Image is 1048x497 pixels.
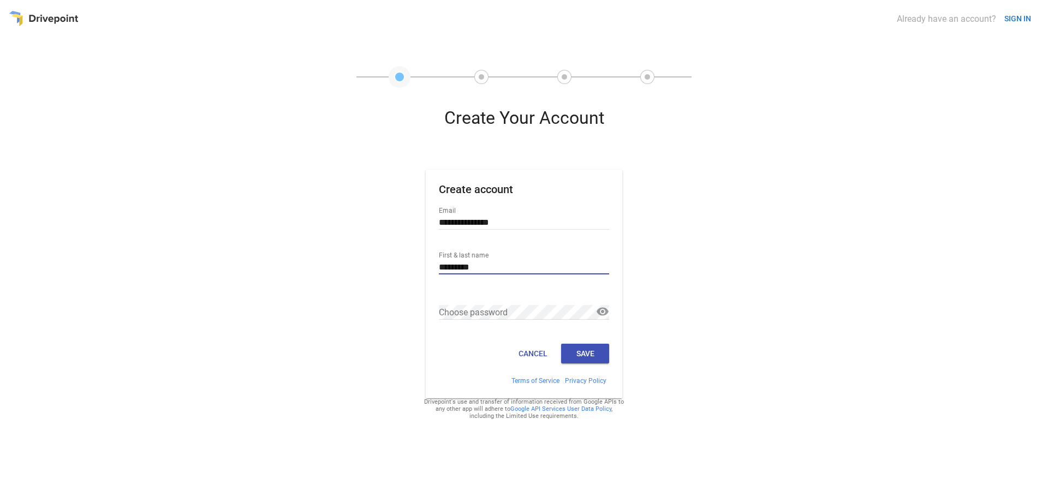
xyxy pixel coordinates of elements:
div: Create Your Account [393,107,655,137]
div: Already have an account? [897,14,996,24]
h1: Create account [439,183,609,205]
div: Drivepoint's use and transfer of information received from Google APIs to any other app will adhe... [424,398,624,420]
button: SIGN IN [1000,9,1035,29]
button: Save [561,344,609,363]
button: Cancel [509,344,557,363]
a: Google API Services User Data Policy [510,405,611,412]
a: Privacy Policy [565,377,606,385]
a: Terms of Service [511,377,559,385]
